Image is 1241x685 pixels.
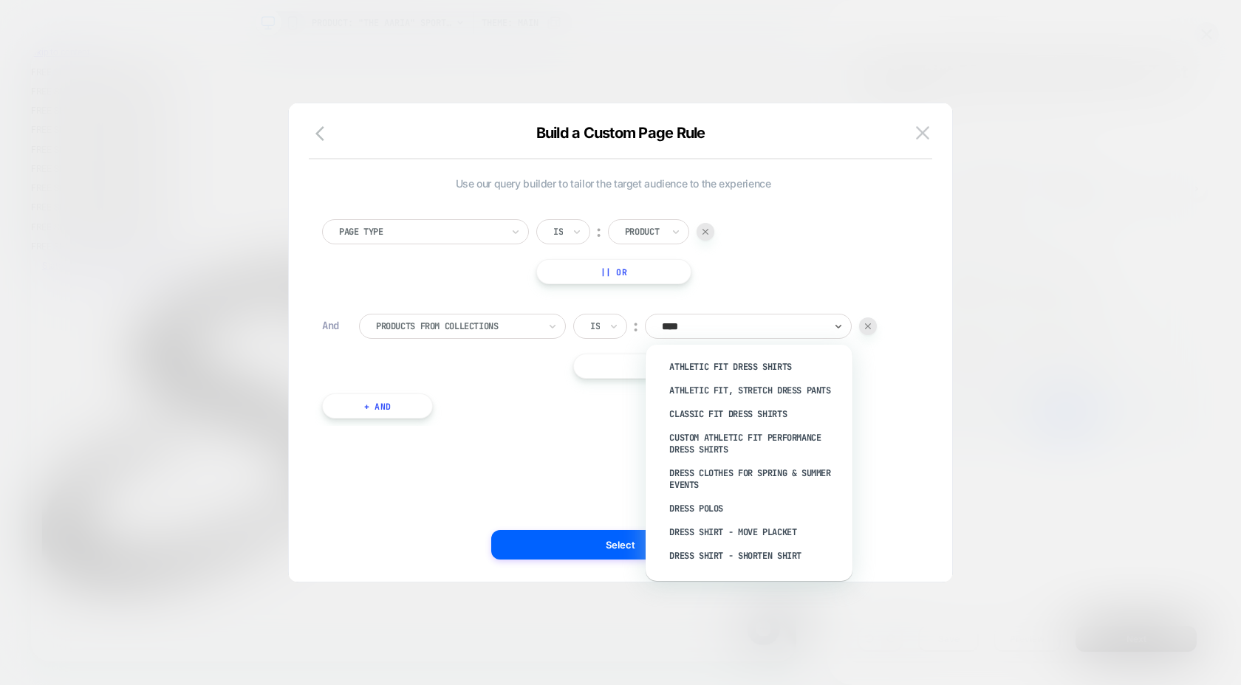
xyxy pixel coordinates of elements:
[322,177,904,190] span: Use our query builder to tailor the target audience to the experience
[916,126,929,139] img: close
[865,323,871,329] img: end
[660,379,852,402] div: Athletic Fit, Stretch Dress Pants
[660,402,852,426] div: Classic Fit Dress Shirts
[660,355,852,379] div: Athletic Fit Dress Shirts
